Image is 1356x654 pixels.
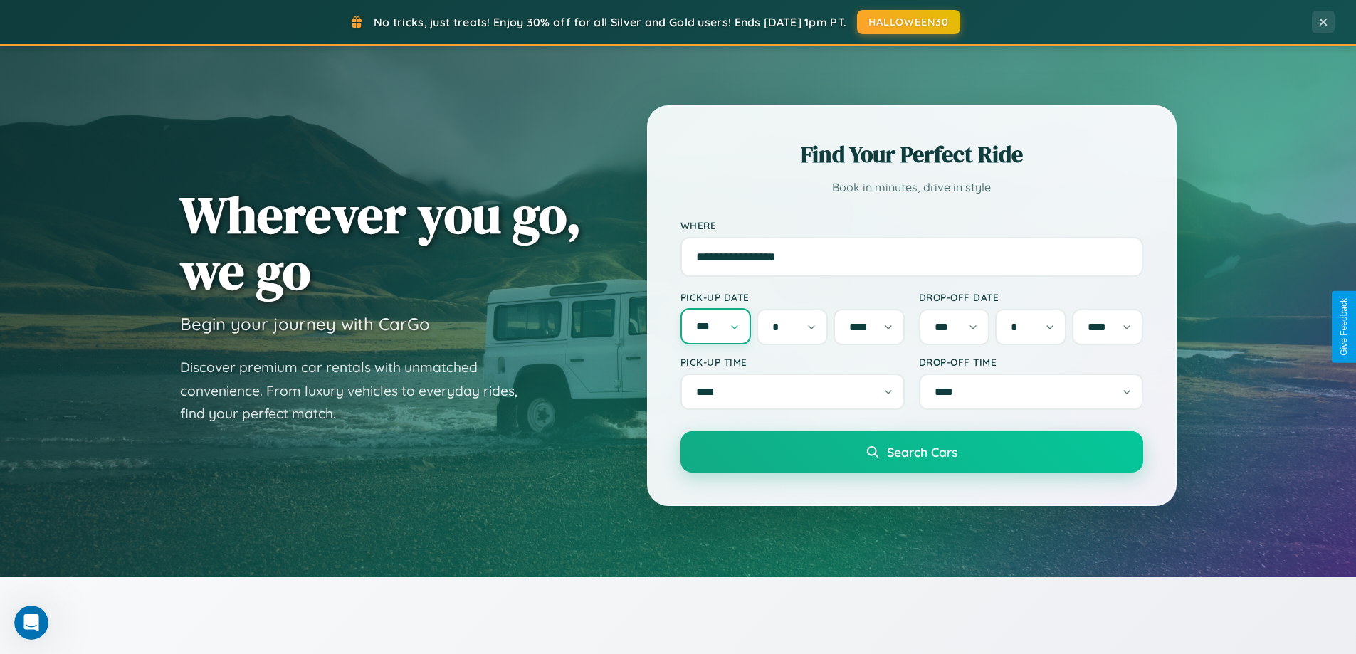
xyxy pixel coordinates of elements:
label: Drop-off Time [919,356,1143,368]
label: Drop-off Date [919,291,1143,303]
button: HALLOWEEN30 [857,10,960,34]
button: Search Cars [680,431,1143,473]
span: Search Cars [887,444,957,460]
h1: Wherever you go, we go [180,186,582,299]
label: Where [680,219,1143,231]
h2: Find Your Perfect Ride [680,139,1143,170]
p: Book in minutes, drive in style [680,177,1143,198]
div: Give Feedback [1339,298,1349,356]
h3: Begin your journey with CarGo [180,313,430,334]
iframe: Intercom live chat [14,606,48,640]
p: Discover premium car rentals with unmatched convenience. From luxury vehicles to everyday rides, ... [180,356,536,426]
label: Pick-up Time [680,356,905,368]
span: No tricks, just treats! Enjoy 30% off for all Silver and Gold users! Ends [DATE] 1pm PT. [374,15,846,29]
label: Pick-up Date [680,291,905,303]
